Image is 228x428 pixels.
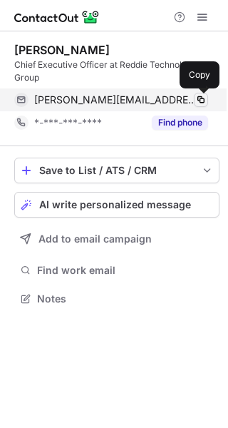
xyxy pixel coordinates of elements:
[14,58,219,84] div: Chief Executive Officer at Reddie Technology Group
[14,289,219,309] button: Notes
[14,158,219,183] button: save-profile-one-click
[37,264,214,277] span: Find work email
[39,165,195,176] div: Save to List / ATS / CRM
[34,93,197,106] span: [PERSON_NAME][EMAIL_ADDRESS][DOMAIN_NAME]
[39,199,191,210] span: AI write personalized message
[14,192,219,218] button: AI write personalized message
[14,260,219,280] button: Find work email
[14,43,110,57] div: [PERSON_NAME]
[37,292,214,305] span: Notes
[14,9,100,26] img: ContactOut v5.3.10
[14,226,219,252] button: Add to email campaign
[152,116,208,130] button: Reveal Button
[38,233,152,245] span: Add to email campaign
